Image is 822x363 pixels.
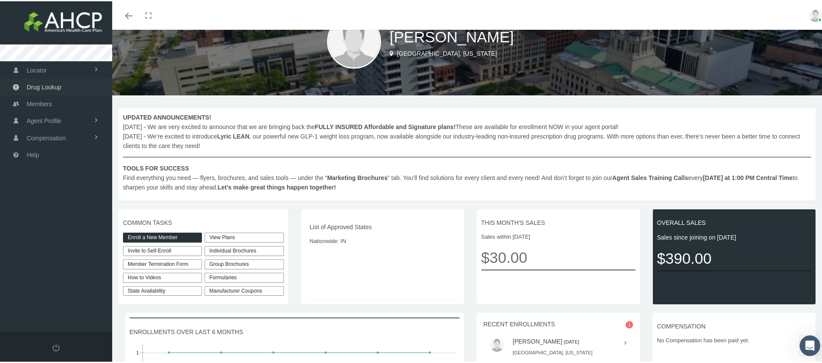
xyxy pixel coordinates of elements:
a: How to Videos [123,271,202,281]
a: Invite to Self-Enroll [123,245,202,255]
a: Enroll a New Member [123,231,202,241]
span: Compensation [27,129,66,145]
b: Lyric LEAN [217,132,249,139]
span: Help [27,145,39,162]
a: View Plans [205,231,283,241]
span: Sales within [DATE] [481,231,636,240]
span: Sales since joining on [DATE] [657,231,812,241]
span: Drug Lookup [27,78,61,94]
span: RECENT ENROLLMENTS [483,319,555,326]
span: Locator [27,61,47,77]
span: [GEOGRAPHIC_DATA], [US_STATE] [397,49,497,56]
span: List of Approved States [310,221,456,230]
span: OVERALL SALES [657,217,812,226]
span: $30.00 [481,244,636,268]
a: State Availability [123,285,202,295]
b: [DATE] at 1:00 PM Central Time [703,173,793,180]
a: Manufacturer Coupons [205,285,283,295]
span: COMMON TASKS [123,217,284,226]
a: [PERSON_NAME] [513,337,562,344]
b: Agent Sales Training Calls [612,173,688,180]
span: [DATE] - We are very excited to announce that we are bringing back the These are available for en... [123,111,811,191]
span: No Compensation has been paid yet. [657,335,812,344]
b: FULLY INSURED Affordable and Signature plans! [315,122,456,129]
b: TOOLS FOR SUCCESS [123,164,189,170]
b: Let’s make great things happen together! [217,183,336,189]
span: ENROLLMENTS OVER LAST 6 MONTHS [129,326,460,335]
img: user-placeholder.jpg [327,13,381,67]
span: $390.00 [657,245,812,269]
b: UPDATED ANNOUNCEMENTS! [123,113,211,120]
div: Formularies [205,271,283,281]
span: Agent Profile [27,111,61,128]
img: user-placeholder.jpg [809,8,822,21]
img: user-placeholder.jpg [490,337,504,350]
span: THIS MONTH'S SALES [481,217,636,226]
a: Member Termination Form [123,258,202,268]
span: [PERSON_NAME] [390,27,514,44]
div: Group Brochures [205,258,283,268]
span: 1 [626,320,633,327]
tspan: 1 [136,349,139,354]
small: [DATE] [564,338,579,343]
img: America's Health Care Plan (AHCP) [11,9,115,31]
div: Individual Brochures [205,245,283,255]
iframe: Intercom live chat [800,334,820,355]
span: Nationwide: IN [310,236,456,244]
span: COMPENSATION [657,320,812,330]
span: Members [27,95,52,111]
small: [GEOGRAPHIC_DATA], [US_STATE] [513,349,592,354]
b: Marketing Brochures [327,173,387,180]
